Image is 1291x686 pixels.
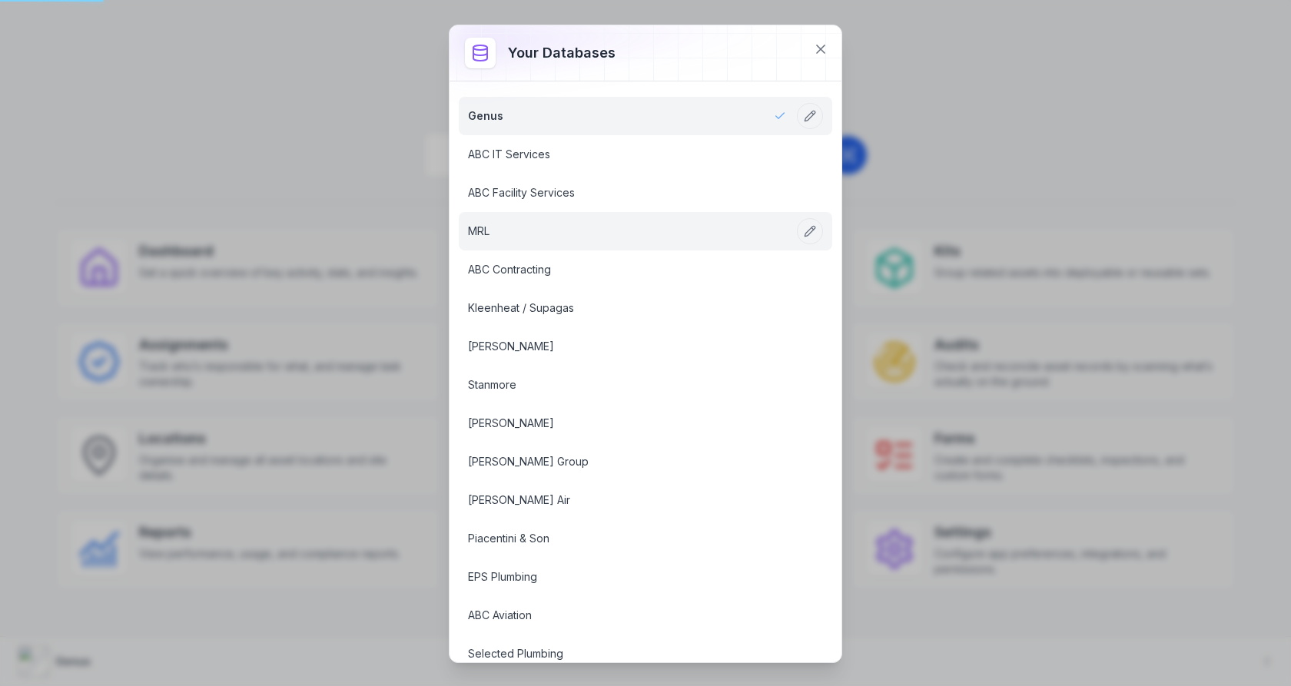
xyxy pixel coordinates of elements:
a: Selected Plumbing [468,646,786,661]
a: ABC Aviation [468,608,786,623]
a: Kleenheat / Supagas [468,300,786,316]
a: [PERSON_NAME] [468,339,786,354]
a: EPS Plumbing [468,569,786,585]
a: Genus [468,108,786,124]
a: ABC Facility Services [468,185,786,200]
a: ABC Contracting [468,262,786,277]
a: MRL [468,224,786,239]
a: Piacentini & Son [468,531,786,546]
a: Stanmore [468,377,786,393]
a: [PERSON_NAME] [468,416,786,431]
a: [PERSON_NAME] Air [468,492,786,508]
h3: Your databases [508,42,616,64]
a: ABC IT Services [468,147,786,162]
a: [PERSON_NAME] Group [468,454,786,469]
